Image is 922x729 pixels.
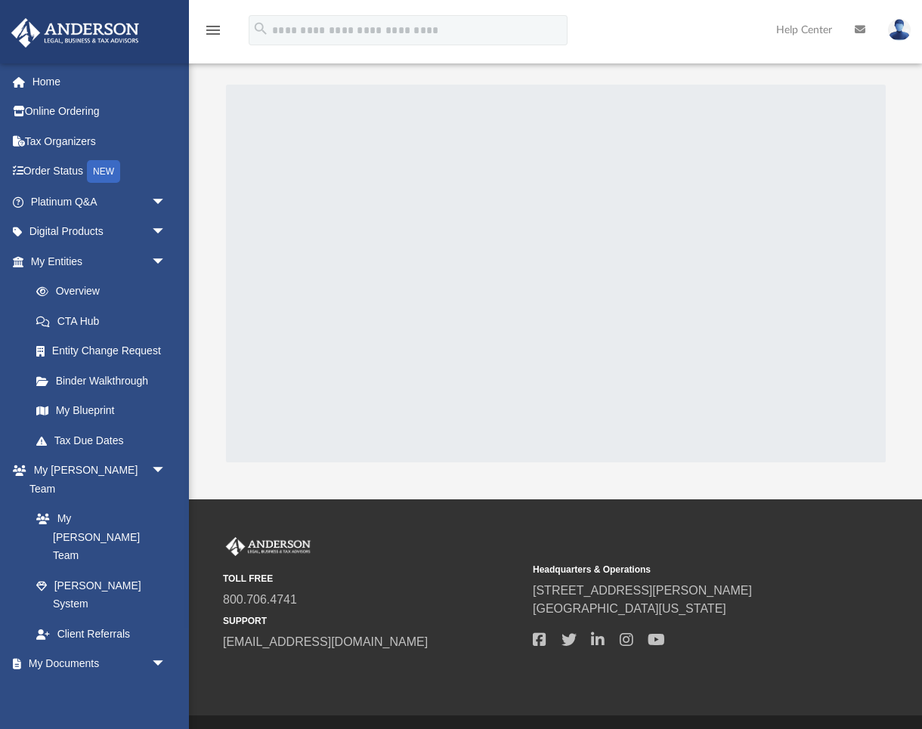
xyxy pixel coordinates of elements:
[223,537,314,557] img: Anderson Advisors Platinum Portal
[11,126,189,156] a: Tax Organizers
[21,619,181,649] a: Client Referrals
[7,18,144,48] img: Anderson Advisors Platinum Portal
[21,276,189,307] a: Overview
[533,602,726,615] a: [GEOGRAPHIC_DATA][US_STATE]
[11,217,189,247] a: Digital Productsarrow_drop_down
[11,649,181,679] a: My Documentsarrow_drop_down
[888,19,911,41] img: User Pic
[151,246,181,277] span: arrow_drop_down
[21,396,181,426] a: My Blueprint
[223,614,522,628] small: SUPPORT
[223,593,297,606] a: 800.706.4741
[21,336,189,366] a: Entity Change Request
[151,456,181,487] span: arrow_drop_down
[533,584,752,597] a: [STREET_ADDRESS][PERSON_NAME]
[11,156,189,187] a: Order StatusNEW
[11,66,189,97] a: Home
[151,649,181,680] span: arrow_drop_down
[204,29,222,39] a: menu
[151,187,181,218] span: arrow_drop_down
[252,20,269,37] i: search
[21,366,189,396] a: Binder Walkthrough
[151,217,181,248] span: arrow_drop_down
[11,246,189,276] a: My Entitiesarrow_drop_down
[21,570,181,619] a: [PERSON_NAME] System
[11,187,189,217] a: Platinum Q&Aarrow_drop_down
[223,635,428,648] a: [EMAIL_ADDRESS][DOMAIN_NAME]
[533,563,832,576] small: Headquarters & Operations
[21,425,189,456] a: Tax Due Dates
[11,97,189,127] a: Online Ordering
[223,572,522,585] small: TOLL FREE
[11,456,181,504] a: My [PERSON_NAME] Teamarrow_drop_down
[21,306,189,336] a: CTA Hub
[87,160,120,183] div: NEW
[21,504,174,571] a: My [PERSON_NAME] Team
[204,21,222,39] i: menu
